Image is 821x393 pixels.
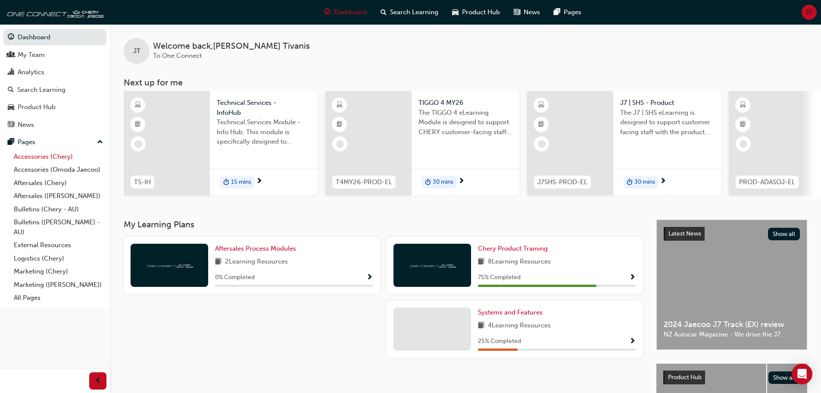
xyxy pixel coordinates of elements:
[223,177,229,188] span: duration-icon
[8,138,14,146] span: pages-icon
[10,265,106,278] a: Marketing (Chery)
[634,177,655,187] span: 30 mins
[10,163,106,176] a: Accessories (Omoda Jaecoo)
[153,41,310,51] span: Welcome back , [PERSON_NAME] Tivanis
[217,117,311,147] span: Technical Services Module - Info Hub. This module is specifically designed to address the require...
[547,3,588,21] a: pages-iconPages
[134,140,142,148] span: learningRecordVerb_NONE-icon
[8,121,14,129] span: news-icon
[256,178,262,185] span: next-icon
[409,261,456,269] img: oneconnect
[462,7,500,17] span: Product Hub
[134,177,151,187] span: TS-IH
[478,321,484,331] span: book-icon
[10,189,106,203] a: Aftersales ([PERSON_NAME])
[627,177,633,188] span: duration-icon
[478,308,546,318] a: Systems and Features
[3,134,106,150] button: Pages
[95,376,101,387] span: prev-icon
[554,7,560,18] span: pages-icon
[478,245,548,252] span: Chery Product Training
[215,245,296,252] span: Aftersales Process Modules
[478,257,484,267] span: book-icon
[488,257,551,267] span: 8 Learning Resources
[3,117,106,133] a: News
[3,82,106,98] a: Search Learning
[538,100,544,111] span: learningResourceType_ELEARNING-icon
[668,374,702,381] span: Product Hub
[325,91,519,195] a: T4MY26-PROD-ELTIGGO 4 MY26The TIGGO 4 eLearning Module is designed to support CHERY customer-faci...
[133,46,140,56] span: JT
[3,28,106,134] button: DashboardMy TeamAnalyticsSearch LearningProduct HubNews
[18,50,45,60] div: My Team
[18,120,34,130] div: News
[18,67,44,77] div: Analytics
[390,7,438,17] span: Search Learning
[10,239,106,252] a: External Resources
[802,5,817,20] button: JT
[656,220,807,350] a: Latest NewsShow all2024 Jaecoo J7 Track (EX) reviewNZ Autocar Magazine - We drive the J7.
[8,104,14,111] span: car-icon
[18,137,35,147] div: Pages
[445,3,507,21] a: car-iconProduct Hub
[10,291,106,305] a: All Pages
[620,108,714,137] span: The J7 | SHS eLearning is designed to support customer facing staff with the product and sales in...
[18,102,56,112] div: Product Hub
[336,140,344,148] span: learningRecordVerb_NONE-icon
[3,64,106,80] a: Analytics
[324,7,331,18] span: guage-icon
[215,244,300,254] a: Aftersales Process Modules
[664,320,800,330] span: 2024 Jaecoo J7 Track (EX) review
[507,3,547,21] a: news-iconNews
[418,108,512,137] span: The TIGGO 4 eLearning Module is designed to support CHERY customer-facing staff with the product ...
[8,51,14,59] span: people-icon
[524,7,540,17] span: News
[374,3,445,21] a: search-iconSearch Learning
[620,98,714,108] span: J7 | SHS - Product
[366,274,373,282] span: Show Progress
[10,176,106,190] a: Aftersales (Chery)
[739,177,795,187] span: PROD-ADASOJ-EL
[146,261,193,269] img: oneconnect
[564,7,581,17] span: Pages
[488,321,551,331] span: 4 Learning Resources
[8,34,14,41] span: guage-icon
[478,308,543,316] span: Systems and Features
[215,257,222,267] span: book-icon
[10,278,106,292] a: Marketing ([PERSON_NAME])
[381,7,387,18] span: search-icon
[124,91,318,195] a: TS-IHTechnical Services - InfoHubTechnical Services Module - Info Hub. This module is specificall...
[215,273,255,283] span: 0 % Completed
[3,47,106,63] a: My Team
[10,216,106,239] a: Bulletins ([PERSON_NAME] - AU)
[337,100,343,111] span: learningResourceType_ELEARNING-icon
[4,3,103,21] img: oneconnect
[805,7,813,17] span: JT
[225,257,288,267] span: 2 Learning Resources
[10,252,106,265] a: Logistics (Chery)
[97,137,103,148] span: up-icon
[337,119,343,130] span: booktick-icon
[629,338,636,346] span: Show Progress
[8,86,14,94] span: search-icon
[458,178,465,185] span: next-icon
[336,177,392,187] span: T4MY26-PROD-EL
[768,228,800,240] button: Show all
[478,244,551,254] a: Chery Product Training
[135,100,141,111] span: learningResourceType_ELEARNING-icon
[110,78,821,88] h3: Next up for me
[317,3,374,21] a: guage-iconDashboard
[664,330,800,340] span: NZ Autocar Magazine - We drive the J7.
[478,273,521,283] span: 75 % Completed
[740,119,746,130] span: booktick-icon
[514,7,520,18] span: news-icon
[3,99,106,115] a: Product Hub
[768,371,801,384] button: Show all
[433,177,453,187] span: 30 mins
[17,85,66,95] div: Search Learning
[334,7,367,17] span: Dashboard
[8,69,14,76] span: chart-icon
[792,364,812,384] div: Open Intercom Messenger
[10,150,106,163] a: Accessories (Chery)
